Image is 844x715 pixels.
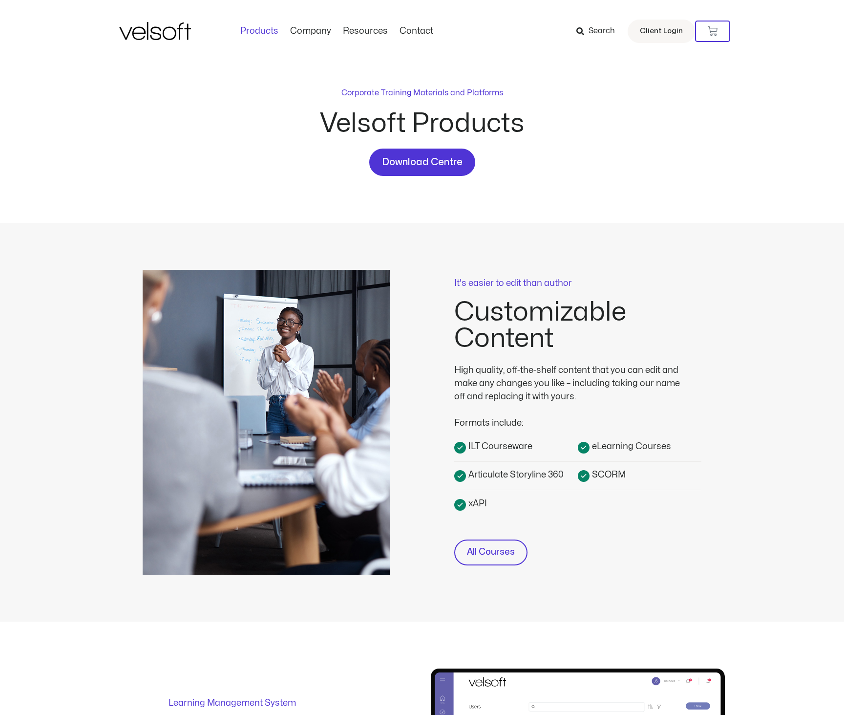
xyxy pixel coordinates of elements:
[589,25,615,38] span: Search
[341,87,503,99] p: Corporate Training Materials and Platforms
[246,110,598,137] h2: Velsoft Products
[234,26,284,37] a: ProductsMenu Toggle
[576,23,622,40] a: Search
[337,26,394,37] a: ResourcesMenu Toggle
[590,468,626,481] span: SCORM
[454,364,689,403] div: High quality, off-the-shelf content that you can edit and make any changes you like – including t...
[169,699,364,708] p: Learning Management System
[143,270,390,575] img: Instructor presenting employee training courseware
[578,468,701,482] a: SCORM
[628,20,695,43] a: Client Login
[369,149,475,176] a: Download Centre
[454,403,689,430] div: Formats include:
[467,545,515,560] span: All Courses
[454,299,701,352] h2: Customizable Content
[382,154,463,170] span: Download Centre
[284,26,337,37] a: CompanyMenu Toggle
[394,26,439,37] a: ContactMenu Toggle
[640,25,683,38] span: Client Login
[590,440,671,453] span: eLearning Courses
[234,26,439,37] nav: Menu
[454,279,701,288] p: It's easier to edit than author
[466,497,487,510] span: xAPI
[454,468,578,482] a: Articulate Storyline 360
[454,540,527,565] a: All Courses
[454,439,578,454] a: ILT Courseware
[466,440,532,453] span: ILT Courseware
[466,468,564,481] span: Articulate Storyline 360
[119,22,191,40] img: Velsoft Training Materials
